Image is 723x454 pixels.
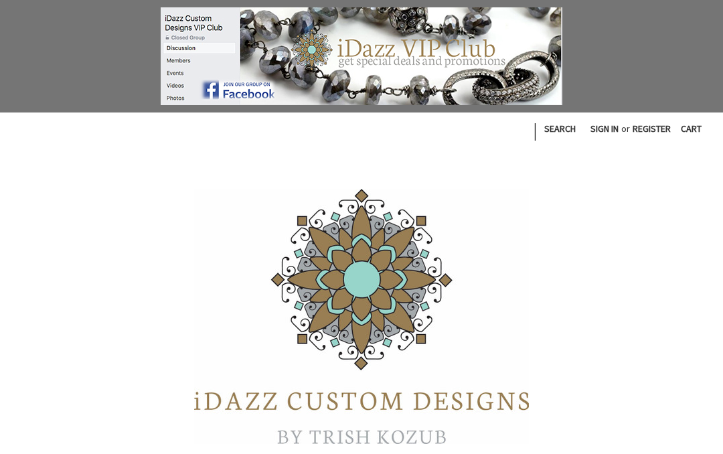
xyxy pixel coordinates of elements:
a: Cart [673,112,709,145]
li: | [532,118,537,143]
a: Register [625,112,678,145]
span: or [620,122,631,136]
img: iDazz Custom Designs [194,189,529,444]
a: Search [537,112,583,145]
a: Sign in [583,112,626,145]
span: Cart [681,123,702,135]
